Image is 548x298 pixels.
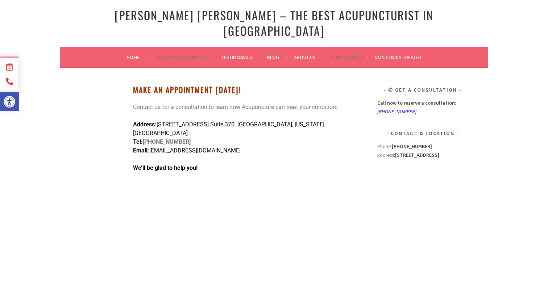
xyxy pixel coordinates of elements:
strong: [PHONE_NUMBER] [133,138,191,154]
a: About Us [294,53,324,62]
div: Phone: [377,142,468,151]
a: Blog [267,53,287,62]
strong: Call now to reserve a consultation: [377,100,456,106]
span: Tel: [133,138,143,145]
p: Contact us for a consultation to learn how Acupuncture can treat your condition: [133,103,358,112]
a: Conditions Treated [375,53,421,62]
strong: Address: [133,121,157,128]
a: Testimonials [221,53,260,62]
strong: We’ll be glad to help you! [133,164,198,171]
strong: [PHONE_NUMBER] [392,143,432,150]
a: Service Area [331,53,368,62]
a: [PHONE_NUMBER] [377,108,416,115]
h3: Contact & Location [377,129,468,138]
strong: Email: [133,147,149,154]
strong: Make An Appointment [DATE]! [133,84,241,95]
h3: ✆ Get A Consultation [377,85,468,94]
div: Address: [377,142,468,250]
span: [STREET_ADDRESS] Suite 370. [GEOGRAPHIC_DATA], [US_STATE][GEOGRAPHIC_DATA] [133,121,324,137]
span: [EMAIL_ADDRESS][DOMAIN_NAME] [149,147,241,154]
strong: [STREET_ADDRESS] [395,152,439,158]
a: Home [127,53,148,62]
a: Location and Contact [154,53,215,62]
a: [PERSON_NAME] [PERSON_NAME] – The Best Acupuncturist In [GEOGRAPHIC_DATA] [115,7,433,39]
